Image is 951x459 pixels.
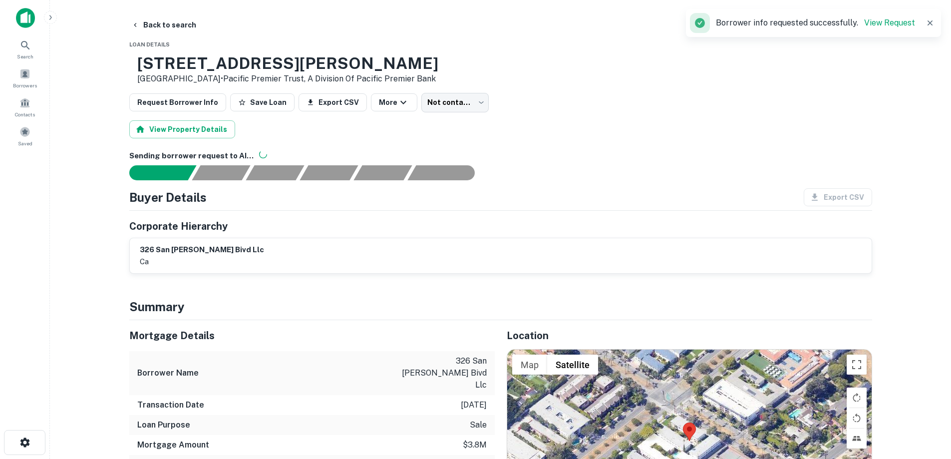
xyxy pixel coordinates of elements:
[864,18,915,27] a: View Request
[137,439,209,451] h6: Mortgage Amount
[137,54,438,73] h3: [STREET_ADDRESS][PERSON_NAME]
[300,165,358,180] div: Principals found, AI now looking for contact information...
[117,165,192,180] div: Sending borrower request to AI...
[847,388,867,408] button: Rotate map clockwise
[901,379,951,427] iframe: Chat Widget
[507,328,872,343] h5: Location
[15,110,35,118] span: Contacts
[140,244,264,256] h6: 326 san [PERSON_NAME] bivd llc
[129,219,228,234] h5: Corporate Hierarchy
[463,439,487,451] p: $3.8m
[3,93,47,120] a: Contacts
[192,165,250,180] div: Your request is received and processing...
[129,120,235,138] button: View Property Details
[137,399,204,411] h6: Transaction Date
[847,429,867,449] button: Tilt map
[421,93,489,112] div: Not contacted
[129,328,495,343] h5: Mortgage Details
[137,419,190,431] h6: Loan Purpose
[847,408,867,428] button: Rotate map counterclockwise
[127,16,200,34] button: Back to search
[129,188,207,206] h4: Buyer Details
[246,165,304,180] div: Documents found, AI parsing details...
[408,165,487,180] div: AI fulfillment process complete.
[140,256,264,268] p: ca
[371,93,417,111] button: More
[3,64,47,91] a: Borrowers
[129,41,170,47] span: Loan Details
[129,298,872,316] h4: Summary
[18,139,32,147] span: Saved
[129,93,226,111] button: Request Borrower Info
[223,74,436,83] a: Pacific Premier Trust, A Division Of Pacific Premier Bank
[512,355,547,375] button: Show street map
[353,165,412,180] div: Principals found, still searching for contact information. This may take time...
[17,52,33,60] span: Search
[3,35,47,62] a: Search
[547,355,598,375] button: Show satellite imagery
[3,122,47,149] a: Saved
[16,8,35,28] img: capitalize-icon.png
[847,355,867,375] button: Toggle fullscreen view
[716,17,915,29] p: Borrower info requested successfully.
[397,355,487,391] p: 326 san [PERSON_NAME] bivd llc
[230,93,295,111] button: Save Loan
[470,419,487,431] p: sale
[299,93,367,111] button: Export CSV
[137,367,199,379] h6: Borrower Name
[461,399,487,411] p: [DATE]
[129,150,872,162] h6: Sending borrower request to AI...
[13,81,37,89] span: Borrowers
[137,73,438,85] p: [GEOGRAPHIC_DATA] •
